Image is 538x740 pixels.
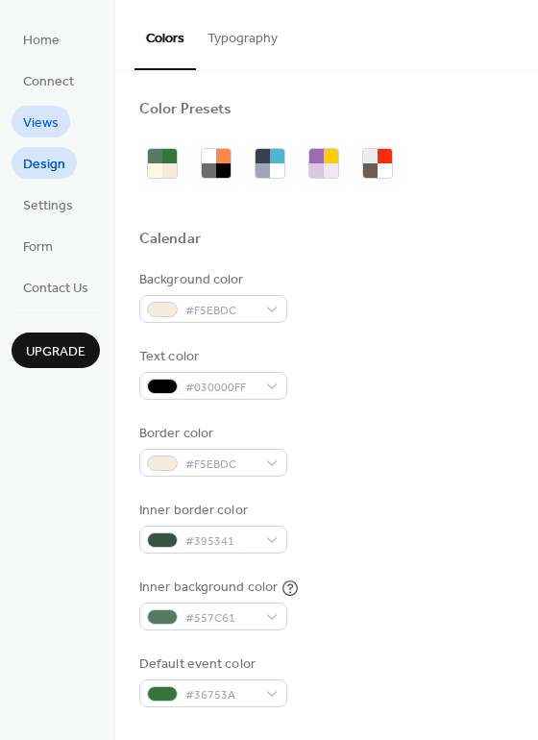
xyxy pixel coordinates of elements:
div: Text color [139,347,283,367]
div: Border color [139,424,283,444]
a: Connect [12,64,86,96]
a: Design [12,147,77,179]
span: Settings [23,196,73,216]
div: Inner border color [139,501,283,521]
div: Calendar [139,230,201,250]
span: Design [23,155,65,175]
span: Contact Us [23,279,88,299]
span: #395341 [185,531,257,552]
span: #F5EBDC [185,301,257,321]
span: Views [23,113,59,134]
div: Default event color [139,654,283,675]
a: Home [12,23,71,55]
div: Background color [139,270,283,290]
a: Form [12,230,64,261]
div: Inner background color [139,578,278,598]
button: Upgrade [12,333,100,368]
a: Settings [12,188,85,220]
span: #030000FF [185,378,257,398]
span: Upgrade [26,342,86,362]
span: Home [23,31,60,51]
span: #F5EBDC [185,455,257,475]
a: Views [12,106,70,137]
div: Color Presets [139,100,232,120]
span: Connect [23,72,74,92]
a: Contact Us [12,271,100,303]
span: #36753A [185,685,257,705]
span: #557C61 [185,608,257,629]
span: Form [23,237,53,258]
